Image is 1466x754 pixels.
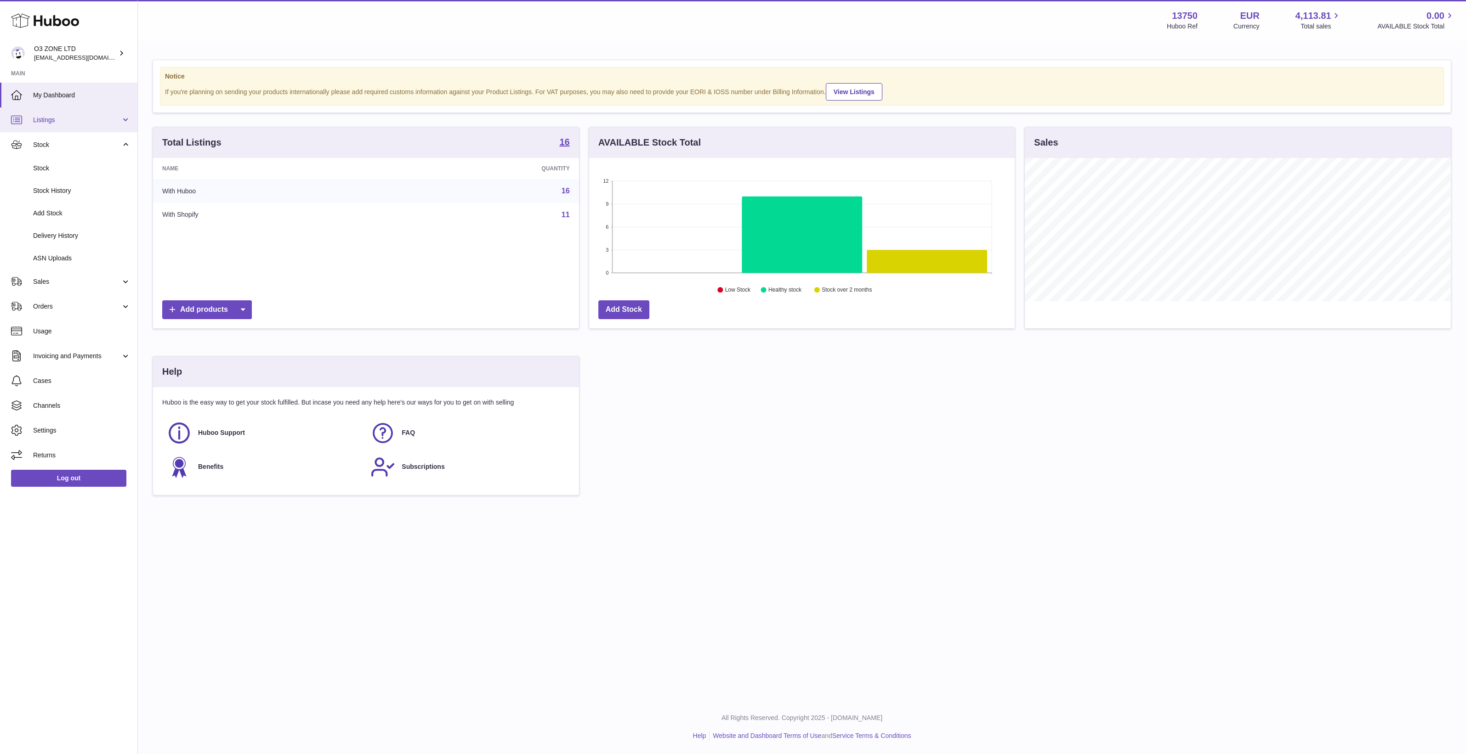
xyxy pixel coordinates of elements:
[33,116,121,124] span: Listings
[402,462,444,471] span: Subscriptions
[34,54,135,61] span: [EMAIL_ADDRESS][DOMAIN_NAME]
[1233,22,1260,31] div: Currency
[383,158,579,179] th: Quantity
[826,83,882,101] a: View Listings
[559,137,569,146] strong: 16
[1296,10,1342,31] a: 4,113.81 Total sales
[370,455,565,479] a: Subscriptions
[11,46,25,60] img: internalAdmin-13750@internal.huboo.com
[822,287,872,293] text: Stock over 2 months
[1426,10,1444,22] span: 0.00
[370,421,565,445] a: FAQ
[713,732,821,739] a: Website and Dashboard Terms of Use
[167,421,361,445] a: Huboo Support
[1377,10,1455,31] a: 0.00 AVAILABLE Stock Total
[1301,22,1341,31] span: Total sales
[167,455,361,479] a: Benefits
[562,187,570,195] a: 16
[33,141,121,149] span: Stock
[559,137,569,148] a: 16
[165,72,1439,81] strong: Notice
[598,136,701,149] h3: AVAILABLE Stock Total
[33,254,131,263] span: ASN Uploads
[33,401,131,410] span: Channels
[33,277,121,286] span: Sales
[606,224,608,230] text: 6
[33,377,131,385] span: Cases
[33,327,131,336] span: Usage
[153,203,383,227] td: With Shopify
[603,178,608,184] text: 12
[1034,136,1058,149] h3: Sales
[165,82,1439,101] div: If you're planning on sending your products internationally please add required customs informati...
[598,300,649,319] a: Add Stock
[606,201,608,207] text: 9
[1377,22,1455,31] span: AVAILABLE Stock Total
[162,366,182,378] h3: Help
[710,731,911,740] li: and
[33,302,121,311] span: Orders
[725,287,751,293] text: Low Stock
[1240,10,1259,22] strong: EUR
[1167,22,1198,31] div: Huboo Ref
[153,179,383,203] td: With Huboo
[145,714,1459,722] p: All Rights Reserved. Copyright 2025 - [DOMAIN_NAME]
[33,352,121,360] span: Invoicing and Payments
[33,426,131,435] span: Settings
[162,398,570,407] p: Huboo is the easy way to get your stock fulfilled. But incase you need any help here's our ways f...
[33,164,131,173] span: Stock
[693,732,706,739] a: Help
[33,451,131,460] span: Returns
[33,186,131,195] span: Stock History
[198,428,245,437] span: Huboo Support
[34,45,117,62] div: O3 ZONE LTD
[1172,10,1198,22] strong: 13750
[33,91,131,100] span: My Dashboard
[606,247,608,253] text: 3
[198,462,223,471] span: Benefits
[162,136,222,149] h3: Total Listings
[162,300,252,319] a: Add products
[1296,10,1331,22] span: 4,113.81
[33,231,131,240] span: Delivery History
[606,270,608,276] text: 0
[768,287,802,293] text: Healthy stock
[33,209,131,218] span: Add Stock
[832,732,911,739] a: Service Terms & Conditions
[11,470,126,486] a: Log out
[402,428,415,437] span: FAQ
[153,158,383,179] th: Name
[562,211,570,219] a: 11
